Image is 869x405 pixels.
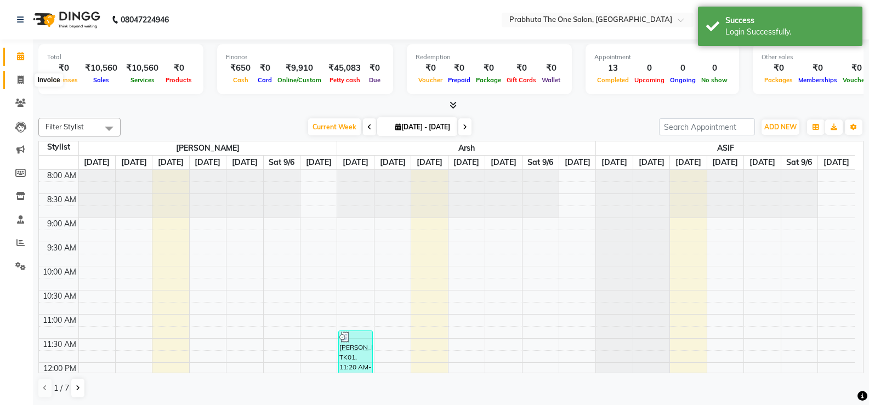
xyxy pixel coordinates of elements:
div: [PERSON_NAME], TK01, 11:20 AM-12:20 PM, Haircut,[PERSON_NAME] [339,331,372,378]
a: September 1, 2025 [340,156,371,169]
a: September 7, 2025 [821,156,851,169]
div: Redemption [416,53,563,62]
span: Sales [90,76,112,84]
div: Finance [226,53,384,62]
span: No show [698,76,730,84]
span: Memberships [796,76,840,84]
div: ₹0 [255,62,275,75]
div: 8:00 AM [45,170,78,181]
span: Completed [594,76,632,84]
div: 8:30 AM [45,194,78,206]
div: 0 [632,62,667,75]
span: [PERSON_NAME] [79,141,337,155]
div: 0 [698,62,730,75]
span: ASIF [596,141,855,155]
div: ₹10,560 [122,62,163,75]
span: Prepaid [445,76,473,84]
div: Appointment [594,53,730,62]
a: September 5, 2025 [747,156,777,169]
a: September 2, 2025 [378,156,408,169]
span: Petty cash [327,76,363,84]
div: 11:00 AM [41,315,78,326]
b: 08047224946 [121,4,169,35]
button: ADD NEW [762,119,799,135]
div: ₹0 [539,62,563,75]
div: Success [725,15,854,26]
a: September 6, 2025 [266,156,297,169]
a: September 4, 2025 [451,156,481,169]
div: Stylist [39,141,78,153]
span: Wallet [539,76,563,84]
div: ₹10,560 [81,62,122,75]
div: 9:30 AM [45,242,78,254]
span: Ongoing [667,76,698,84]
span: Card [255,76,275,84]
img: logo [28,4,103,35]
a: September 4, 2025 [192,156,223,169]
div: Invoice [35,73,63,87]
div: ₹650 [226,62,255,75]
div: 10:30 AM [41,290,78,302]
div: 10:00 AM [41,266,78,278]
div: ₹0 [473,62,504,75]
span: Filter Stylist [46,122,84,131]
a: September 4, 2025 [710,156,740,169]
div: Total [47,53,195,62]
div: ₹9,910 [275,62,324,75]
span: Products [163,76,195,84]
span: [DATE] - [DATE] [393,123,453,131]
span: Package [473,76,504,84]
span: Online/Custom [275,76,324,84]
span: Packages [762,76,796,84]
input: Search Appointment [659,118,755,135]
div: 13 [594,62,632,75]
a: September 6, 2025 [525,156,555,169]
div: ₹0 [504,62,539,75]
span: Due [366,76,383,84]
div: ₹0 [762,62,796,75]
div: ₹0 [796,62,840,75]
div: 12:00 PM [41,363,78,374]
div: ₹0 [416,62,445,75]
div: ₹0 [163,62,195,75]
a: September 1, 2025 [82,156,112,169]
div: 0 [667,62,698,75]
span: Arsh [337,141,595,155]
a: September 2, 2025 [637,156,667,169]
a: September 7, 2025 [304,156,334,169]
span: Gift Cards [504,76,539,84]
span: Upcoming [632,76,667,84]
span: Services [128,76,157,84]
a: September 1, 2025 [599,156,629,169]
a: September 5, 2025 [489,156,519,169]
a: September 7, 2025 [563,156,593,169]
div: 11:30 AM [41,339,78,350]
a: September 3, 2025 [156,156,186,169]
div: ₹45,083 [324,62,365,75]
div: ₹0 [445,62,473,75]
a: September 5, 2025 [230,156,260,169]
div: Login Successfully. [725,26,854,38]
a: September 6, 2025 [784,156,814,169]
a: September 3, 2025 [414,156,445,169]
a: September 3, 2025 [673,156,703,169]
div: 9:00 AM [45,218,78,230]
span: ADD NEW [764,123,797,131]
span: Current Week [308,118,361,135]
span: Voucher [416,76,445,84]
span: Cash [230,76,251,84]
span: 1 / 7 [54,383,69,394]
div: ₹0 [365,62,384,75]
a: September 2, 2025 [119,156,149,169]
div: ₹0 [47,62,81,75]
